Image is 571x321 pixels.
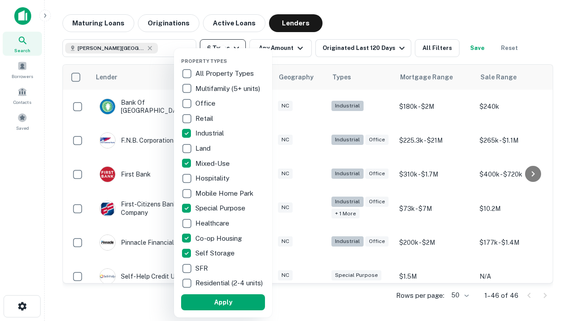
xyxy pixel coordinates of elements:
p: Healthcare [195,218,231,229]
p: Office [195,98,217,109]
p: All Property Types [195,68,256,79]
p: Mixed-Use [195,158,232,169]
p: Residential (2-4 units) [195,278,265,288]
span: Property Types [181,58,227,64]
p: Co-op Housing [195,233,244,244]
p: Industrial [195,128,226,139]
p: Self Storage [195,248,236,259]
p: Land [195,143,212,154]
p: Mobile Home Park [195,188,255,199]
p: Multifamily (5+ units) [195,83,262,94]
button: Apply [181,294,265,310]
iframe: Chat Widget [526,250,571,292]
p: SFR [195,263,210,274]
p: Special Purpose [195,203,247,214]
p: Hospitality [195,173,231,184]
p: Retail [195,113,215,124]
